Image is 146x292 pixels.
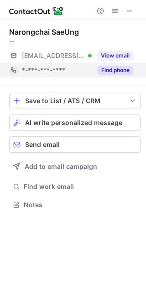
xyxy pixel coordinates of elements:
[97,51,133,60] button: Reveal Button
[9,37,141,46] div: --
[25,97,125,104] div: Save to List / ATS / CRM
[9,93,141,109] button: save-profile-one-click
[9,27,79,36] div: Narongchai SaeUng
[97,66,133,75] button: Reveal Button
[9,5,64,16] img: ContactOut v5.3.10
[9,198,141,211] button: Notes
[9,136,141,153] button: Send email
[9,158,141,175] button: Add to email campaign
[25,119,122,126] span: AI write personalized message
[9,180,141,193] button: Find work email
[24,201,137,209] span: Notes
[24,182,137,191] span: Find work email
[22,52,85,60] span: [EMAIL_ADDRESS][DOMAIN_NAME]
[25,163,97,170] span: Add to email campaign
[9,115,141,131] button: AI write personalized message
[25,141,60,148] span: Send email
